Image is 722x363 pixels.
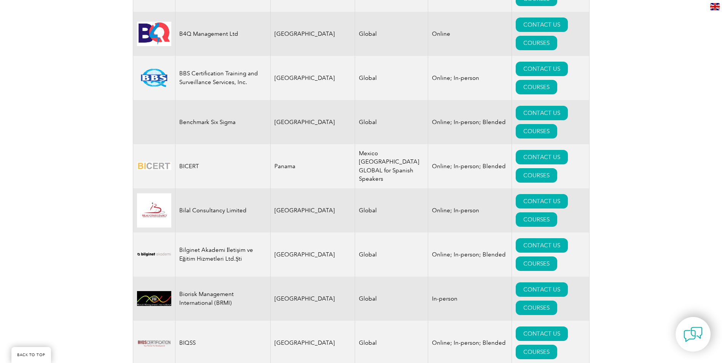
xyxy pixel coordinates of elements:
td: Online; In-person [428,56,512,100]
a: COURSES [516,36,557,50]
td: [GEOGRAPHIC_DATA] [270,12,355,56]
img: a1985bb7-a6fe-eb11-94ef-002248181dbe-logo.png [137,245,171,264]
td: Global [355,277,428,321]
td: [GEOGRAPHIC_DATA] [270,56,355,100]
td: [GEOGRAPHIC_DATA] [270,232,355,277]
a: CONTACT US [516,238,568,253]
a: CONTACT US [516,18,568,32]
td: [GEOGRAPHIC_DATA] [270,188,355,232]
a: COURSES [516,124,557,139]
td: Global [355,100,428,144]
td: [GEOGRAPHIC_DATA] [270,100,355,144]
td: Online; In-person [428,188,512,232]
td: Online; In-person; Blended [428,144,512,188]
td: Bilal Consultancy Limited [175,188,270,232]
a: CONTACT US [516,282,568,297]
td: BICERT [175,144,270,188]
a: COURSES [516,80,557,94]
td: Online [428,12,512,56]
td: [GEOGRAPHIC_DATA] [270,277,355,321]
td: Biorisk Management International (BRMI) [175,277,270,321]
td: Benchmark Six Sigma [175,100,270,144]
td: Bilginet Akademi İletişim ve Eğitim Hizmetleri Ltd.Şti [175,232,270,277]
a: CONTACT US [516,106,568,120]
a: COURSES [516,212,557,227]
img: 81a8cf56-15af-ea11-a812-000d3a79722d-logo.png [137,68,171,87]
a: CONTACT US [516,326,568,341]
td: BBS Certification Training and Surveillance Services, Inc. [175,56,270,100]
a: CONTACT US [516,150,568,164]
td: Global [355,12,428,56]
td: Panama [270,144,355,188]
td: Global [355,56,428,100]
td: Online; In-person; Blended [428,100,512,144]
td: Online; In-person; Blended [428,232,512,277]
td: Mexico [GEOGRAPHIC_DATA] GLOBAL for Spanish Speakers [355,144,428,188]
td: Global [355,232,428,277]
td: Global [355,188,428,232]
img: 9db4b902-10da-eb11-bacb-002248158a6d-logo.jpg [137,22,171,46]
img: en [710,3,720,10]
img: 13dcf6a5-49c1-ed11-b597-0022481565fd-logo.png [137,326,171,360]
img: 2f91f213-be97-eb11-b1ac-00224815388c-logo.jpg [137,193,171,228]
img: d424547b-a6e0-e911-a812-000d3a795b83-logo.png [137,157,171,175]
a: COURSES [516,301,557,315]
a: CONTACT US [516,62,568,76]
a: CONTACT US [516,194,568,209]
a: BACK TO TOP [11,347,51,363]
a: COURSES [516,345,557,359]
a: COURSES [516,168,557,183]
td: In-person [428,277,512,321]
a: COURSES [516,256,557,271]
img: d01771b9-0638-ef11-a316-00224812a81c-logo.jpg [137,291,171,306]
td: B4Q Management Ltd [175,12,270,56]
img: contact-chat.png [684,325,703,344]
